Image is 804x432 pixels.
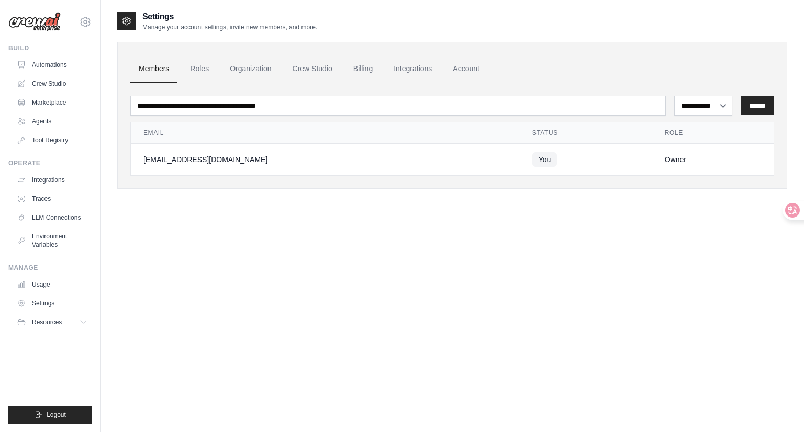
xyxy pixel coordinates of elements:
[665,154,761,165] div: Owner
[652,122,774,144] th: Role
[13,190,92,207] a: Traces
[130,55,177,83] a: Members
[131,122,520,144] th: Email
[444,55,488,83] a: Account
[143,154,507,165] div: [EMAIL_ADDRESS][DOMAIN_NAME]
[142,10,317,23] h2: Settings
[221,55,280,83] a: Organization
[13,172,92,188] a: Integrations
[13,209,92,226] a: LLM Connections
[284,55,341,83] a: Crew Studio
[13,228,92,253] a: Environment Variables
[13,113,92,130] a: Agents
[13,276,92,293] a: Usage
[13,295,92,312] a: Settings
[13,56,92,73] a: Automations
[47,411,66,419] span: Logout
[8,159,92,167] div: Operate
[13,314,92,331] button: Resources
[8,44,92,52] div: Build
[752,382,804,432] iframe: Chat Widget
[532,152,557,167] span: You
[752,382,804,432] div: 聊天小工具
[8,406,92,424] button: Logout
[142,23,317,31] p: Manage your account settings, invite new members, and more.
[8,12,61,32] img: Logo
[32,318,62,326] span: Resources
[13,94,92,111] a: Marketplace
[8,264,92,272] div: Manage
[182,55,217,83] a: Roles
[13,75,92,92] a: Crew Studio
[520,122,652,144] th: Status
[385,55,440,83] a: Integrations
[345,55,381,83] a: Billing
[13,132,92,149] a: Tool Registry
